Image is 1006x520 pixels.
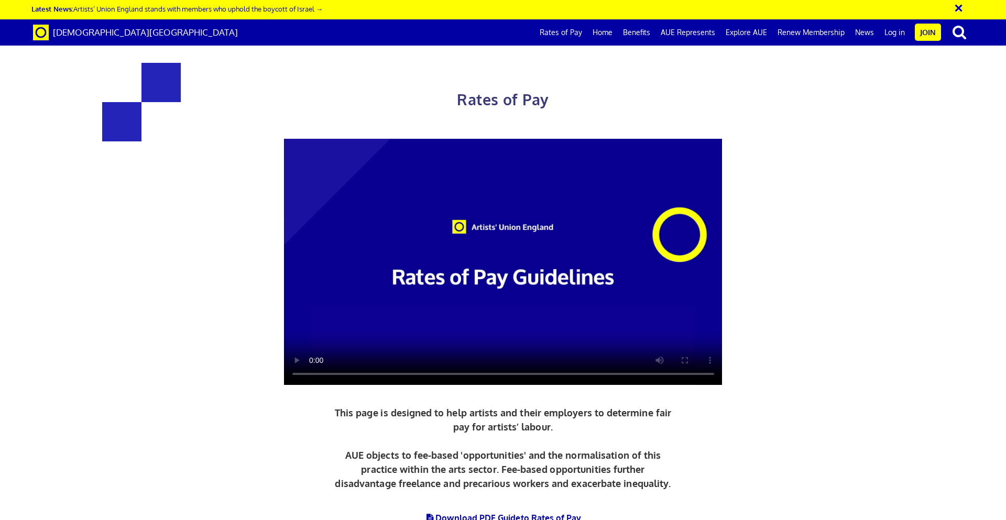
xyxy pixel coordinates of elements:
button: search [943,21,976,43]
a: Benefits [618,19,655,46]
a: Log in [879,19,910,46]
p: This page is designed to help artists and their employers to determine fair pay for artists’ labo... [332,406,674,491]
a: Rates of Pay [534,19,587,46]
a: Home [587,19,618,46]
a: News [850,19,879,46]
a: Explore AUE [720,19,772,46]
a: Join [915,24,941,41]
a: Latest News:Artists’ Union England stands with members who uphold the boycott of Israel → [31,4,323,13]
a: AUE Represents [655,19,720,46]
a: Renew Membership [772,19,850,46]
a: Brand [DEMOGRAPHIC_DATA][GEOGRAPHIC_DATA] [25,19,246,46]
span: [DEMOGRAPHIC_DATA][GEOGRAPHIC_DATA] [53,27,238,38]
span: Rates of Pay [457,90,549,109]
strong: Latest News: [31,4,73,13]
